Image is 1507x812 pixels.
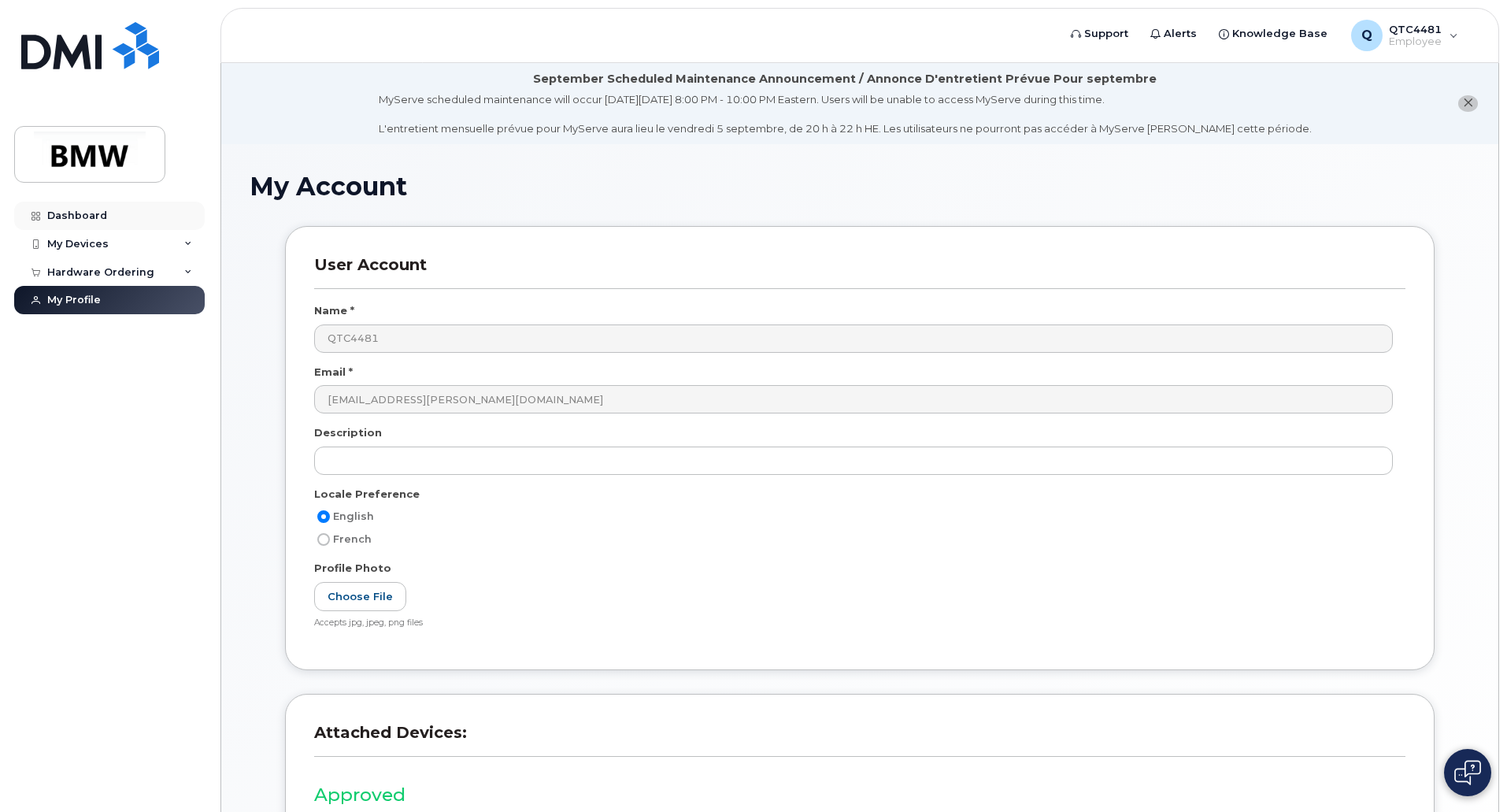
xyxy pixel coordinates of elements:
[314,303,354,318] label: Name *
[314,785,1405,805] h3: Approved
[1458,95,1478,112] button: close notification
[314,365,353,380] label: Email *
[314,617,1393,629] div: Accepts jpg, jpeg, png files
[317,510,330,523] input: English
[333,533,372,545] span: French
[1454,760,1481,785] img: Open chat
[250,172,1470,200] h1: My Account
[314,255,1405,289] h3: User Account
[314,582,406,611] label: Choose File
[314,487,420,502] label: Locale Preference
[314,561,391,576] label: Profile Photo
[379,92,1312,136] div: MyServe scheduled maintenance will occur [DATE][DATE] 8:00 PM - 10:00 PM Eastern. Users will be u...
[314,425,382,440] label: Description
[533,71,1157,87] div: September Scheduled Maintenance Announcement / Annonce D'entretient Prévue Pour septembre
[317,533,330,546] input: French
[333,510,374,522] span: English
[314,723,1405,757] h3: Attached Devices:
